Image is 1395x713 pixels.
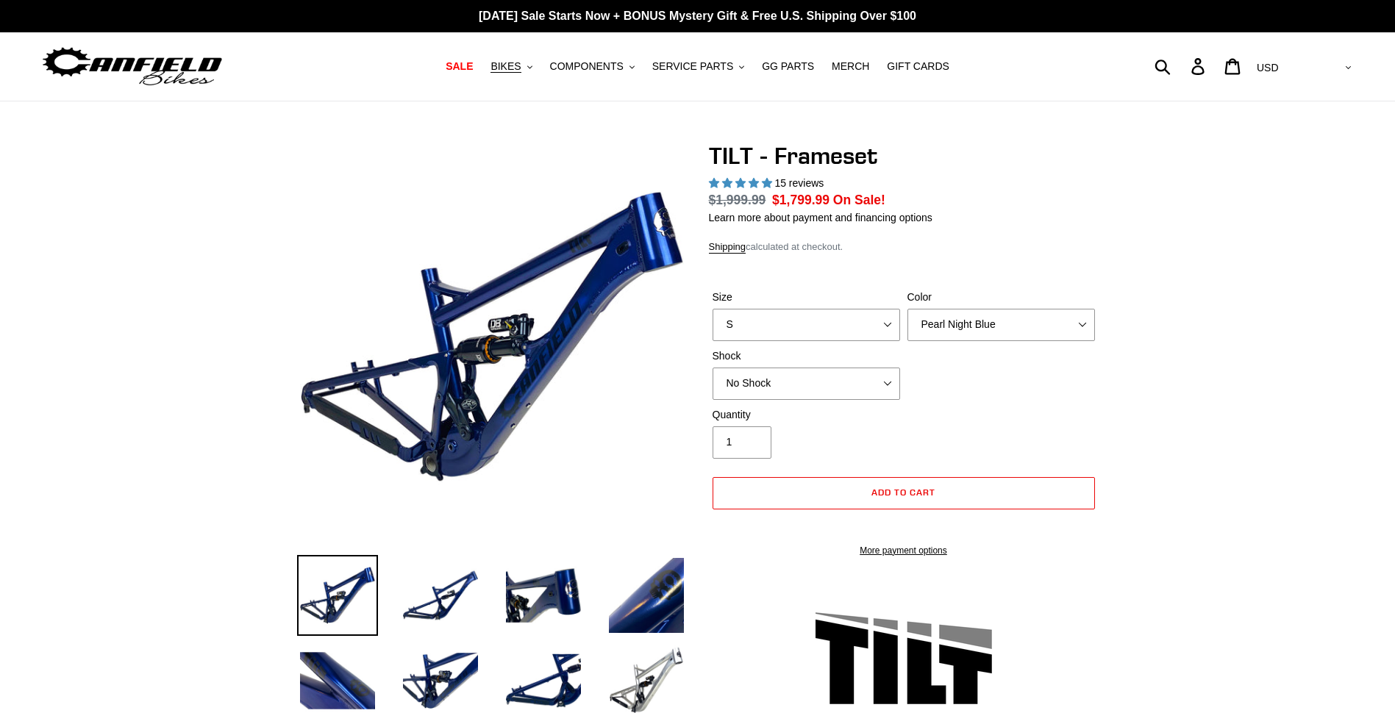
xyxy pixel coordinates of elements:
[709,177,775,189] span: 5.00 stars
[907,290,1095,305] label: Color
[871,487,935,498] span: Add to cart
[709,142,1099,170] h1: TILT - Frameset
[645,57,752,76] button: SERVICE PARTS
[483,57,539,76] button: BIKES
[832,60,869,73] span: MERCH
[887,60,949,73] span: GIFT CARDS
[709,240,1099,254] div: calculated at checkout.
[772,193,829,207] span: $1,799.99
[446,60,473,73] span: SALE
[1163,50,1200,82] input: Search
[833,190,885,209] span: On Sale!
[754,57,821,76] a: GG PARTS
[713,544,1095,557] a: More payment options
[824,57,877,76] a: MERCH
[550,60,624,73] span: COMPONENTS
[713,348,900,364] label: Shock
[709,241,746,254] a: Shipping
[713,407,900,423] label: Quantity
[709,212,932,223] a: Learn more about payment and financing options
[880,57,957,76] a: GIFT CARDS
[652,60,733,73] span: SERVICE PARTS
[438,57,480,76] a: SALE
[40,43,224,90] img: Canfield Bikes
[774,177,824,189] span: 15 reviews
[297,555,378,636] img: Load image into Gallery viewer, TILT - Frameset
[503,555,584,636] img: Load image into Gallery viewer, TILT - Frameset
[490,60,521,73] span: BIKES
[713,290,900,305] label: Size
[762,60,814,73] span: GG PARTS
[400,555,481,636] img: Load image into Gallery viewer, TILT - Frameset
[709,193,766,207] s: $1,999.99
[606,555,687,636] img: Load image into Gallery viewer, TILT - Frameset
[713,477,1095,509] button: Add to cart
[543,57,642,76] button: COMPONENTS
